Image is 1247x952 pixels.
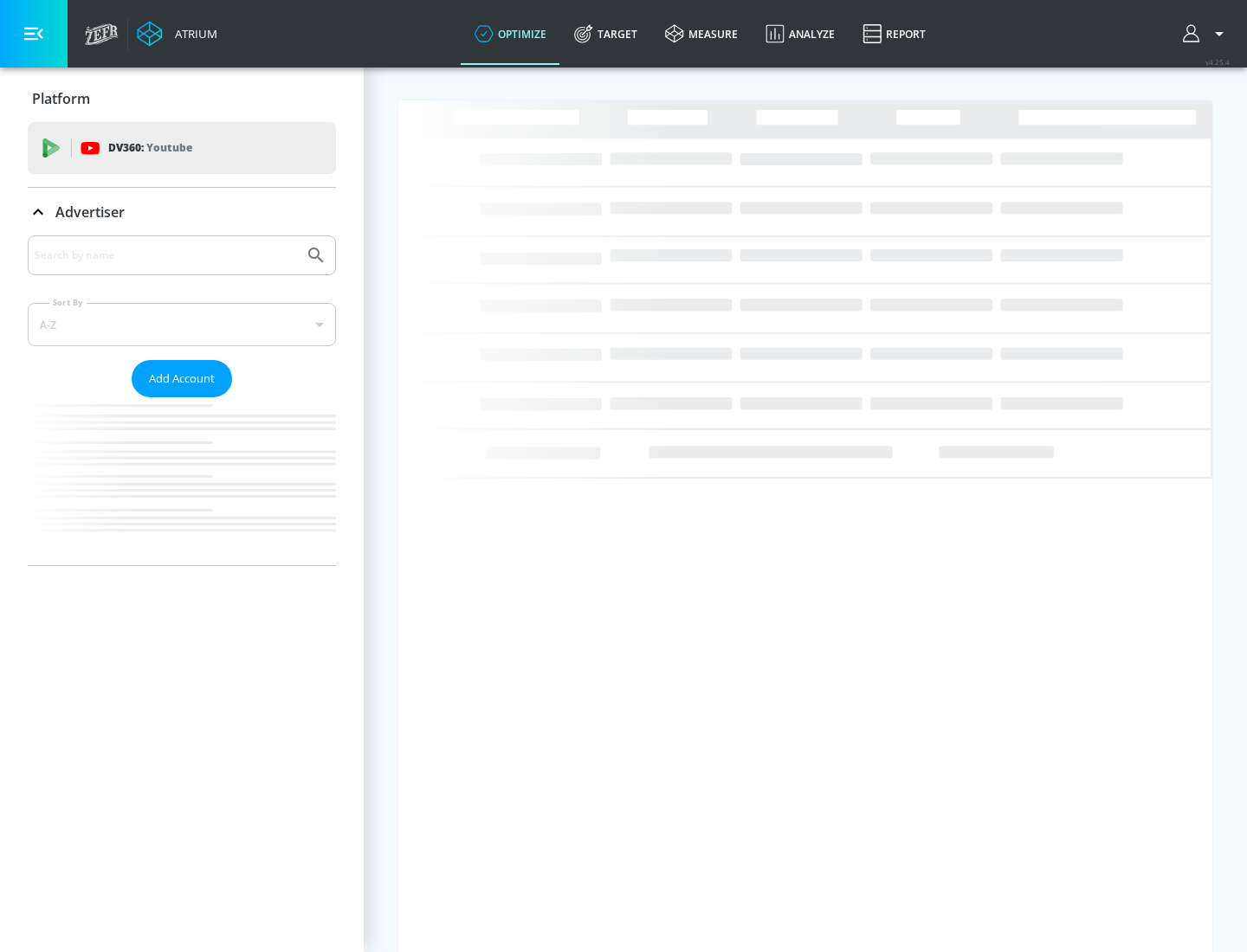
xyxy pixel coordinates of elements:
[461,3,560,65] a: optimize
[28,303,336,346] div: A-Z
[35,244,297,267] input: Search by name
[28,188,336,236] div: Advertiser
[849,3,940,65] a: Report
[137,21,217,47] a: Atrium
[49,297,87,308] label: Sort By
[168,26,217,42] div: Atrium
[146,138,192,157] p: Youtube
[28,74,336,123] div: Platform
[28,397,336,565] nav: list of Advertiser
[149,369,215,389] span: Add Account
[28,235,336,565] div: Advertiser
[752,3,849,65] a: Analyze
[108,138,192,158] p: DV360:
[651,3,752,65] a: measure
[55,203,125,222] p: Advertiser
[28,122,336,174] div: DV360: Youtube
[1205,57,1230,67] span: v 4.25.4
[32,89,90,108] p: Platform
[560,3,651,65] a: Target
[132,360,232,397] button: Add Account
